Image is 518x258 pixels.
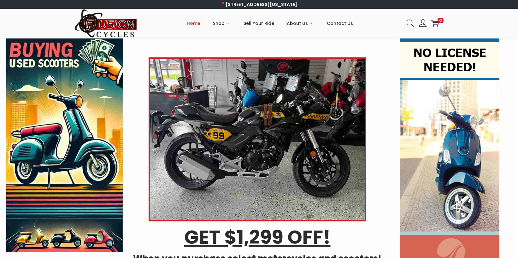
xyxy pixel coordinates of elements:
[74,9,138,38] img: Woostify retina logo
[184,224,331,250] u: GET $1,299 OFF!
[327,9,353,38] a: Contact Us
[138,9,402,38] nav: Primary navigation
[187,15,200,31] span: Home
[213,15,225,31] span: Shop
[221,2,225,6] img: 📍
[327,15,353,31] span: Contact Us
[287,9,314,38] a: About Us
[213,9,231,38] a: Shop
[244,15,274,31] span: Sell Your Ride
[187,9,200,38] a: Home
[431,20,439,27] a: 0
[287,15,308,31] span: About Us
[244,9,274,38] a: Sell Your Ride
[221,1,297,8] a: [STREET_ADDRESS][US_STATE]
